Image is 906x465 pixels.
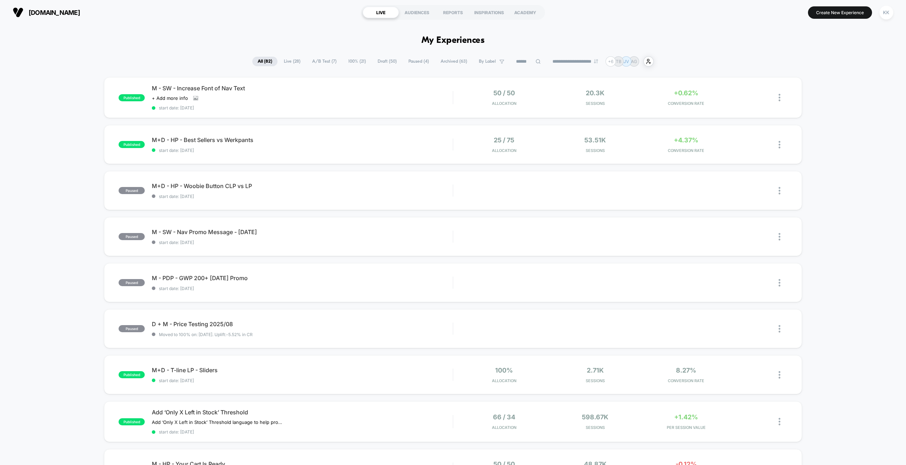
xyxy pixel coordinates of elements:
span: M+D - T-line LP - Sliders [152,367,453,374]
span: paused [119,233,145,240]
img: close [779,325,780,333]
div: AUDIENCES [399,7,435,18]
span: start date: [DATE] [152,286,453,291]
span: CONVERSION RATE [642,101,730,106]
span: 25 / 75 [494,136,514,144]
span: +0.62% [674,89,698,97]
span: 598.67k [582,413,608,421]
img: close [779,187,780,194]
span: Paused ( 4 ) [403,57,434,66]
span: published [119,94,145,101]
span: start date: [DATE] [152,240,453,245]
span: D + M - Price Testing 2025/08 [152,321,453,328]
div: KK [879,6,893,19]
span: CONVERSION RATE [642,378,730,383]
div: INSPIRATIONS [471,7,507,18]
span: Allocation [492,101,516,106]
span: 50 / 50 [493,89,515,97]
span: By Label [479,59,496,64]
span: M - SW - Nav Promo Message - [DATE] [152,228,453,236]
span: paused [119,279,145,286]
span: published [119,418,145,425]
span: Archived ( 63 ) [435,57,472,66]
span: Allocation [492,378,516,383]
span: 8.27% [676,367,696,374]
span: 20.3k [586,89,604,97]
span: paused [119,325,145,332]
img: close [779,94,780,101]
span: Sessions [551,101,639,106]
span: Sessions [551,378,639,383]
span: + Add more info [152,95,188,101]
img: close [779,233,780,240]
span: Allocation [492,425,516,430]
span: +4.37% [674,136,698,144]
span: start date: [DATE] [152,105,453,110]
span: Moved to 100% on: [DATE] . Uplift: -5.52% in CR [159,332,253,337]
span: 66 / 34 [493,413,515,421]
span: All ( 82 ) [252,57,277,66]
span: M+D - HP - Best Sellers vs Werkpants [152,136,453,143]
div: LIVE [363,7,399,18]
img: close [779,279,780,287]
span: start date: [DATE] [152,148,453,153]
span: Allocation [492,148,516,153]
span: PER SESSION VALUE [642,425,730,430]
span: CONVERSION RATE [642,148,730,153]
span: A/B Test ( 7 ) [307,57,342,66]
span: 100% [495,367,513,374]
div: ACADEMY [507,7,543,18]
h1: My Experiences [422,35,485,46]
p: JV [624,59,629,64]
span: Draft ( 50 ) [372,57,402,66]
img: close [779,371,780,379]
p: AG [631,59,637,64]
img: Visually logo [13,7,23,18]
button: KK [877,5,895,20]
span: M - PDP - GWP 200+ [DATE] Promo [152,274,453,282]
span: 2.71k [587,367,604,374]
span: M - SW - Increase Font of Nav Text [152,85,453,92]
span: +1.42% [674,413,698,421]
span: published [119,371,145,378]
span: published [119,141,145,148]
img: end [594,59,598,63]
span: Add ‘Only X Left in Stock’ Threshold language to help promote urgency [152,419,283,425]
span: start date: [DATE] [152,194,453,199]
span: M+D - HP - Woobie Button CLP vs LP [152,182,453,189]
div: REPORTS [435,7,471,18]
span: Sessions [551,425,639,430]
button: Create New Experience [808,6,872,19]
span: 53.51k [584,136,606,144]
span: start date: [DATE] [152,378,453,383]
span: paused [119,187,145,194]
span: Live ( 28 ) [279,57,306,66]
span: 100% ( 21 ) [343,57,371,66]
span: Add ‘Only X Left in Stock’ Threshold [152,409,453,416]
img: close [779,141,780,148]
span: [DOMAIN_NAME] [29,9,80,16]
span: start date: [DATE] [152,429,453,435]
button: [DOMAIN_NAME] [11,7,82,18]
p: TB [616,59,621,64]
div: + 6 [606,56,616,67]
span: Sessions [551,148,639,153]
img: close [779,418,780,425]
